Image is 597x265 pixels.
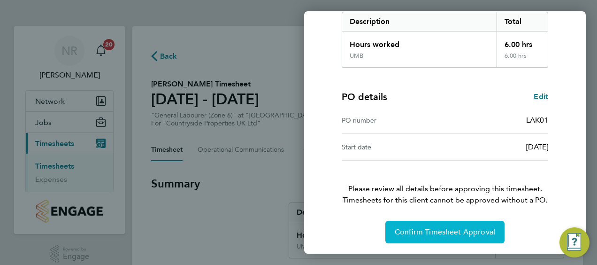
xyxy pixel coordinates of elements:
[497,52,548,67] div: 6.00 hrs
[497,12,548,31] div: Total
[342,31,497,52] div: Hours worked
[330,161,559,206] p: Please review all details before approving this timesheet.
[534,91,548,102] a: Edit
[342,141,445,153] div: Start date
[350,52,363,60] div: UMB
[497,31,548,52] div: 6.00 hrs
[342,90,387,103] h4: PO details
[342,12,497,31] div: Description
[526,116,548,125] span: LAK01
[395,227,495,237] span: Confirm Timesheet Approval
[534,92,548,101] span: Edit
[385,221,505,243] button: Confirm Timesheet Approval
[342,115,445,126] div: PO number
[342,12,548,68] div: Summary of 15 - 21 Sep 2025
[330,195,559,206] span: Timesheets for this client cannot be approved without a PO.
[559,227,589,257] button: Engage Resource Center
[445,141,548,153] div: [DATE]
